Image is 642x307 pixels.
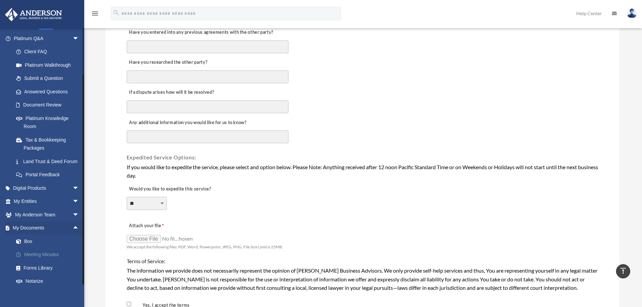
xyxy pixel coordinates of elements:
[72,32,86,45] span: arrow_drop_down
[627,8,637,18] img: User Pic
[127,88,216,97] label: If a dispute arises how will it be resolved?
[9,45,89,59] a: Client FAQ
[9,133,89,155] a: Tax & Bookkeeping Packages
[5,32,89,45] a: Platinum Q&Aarrow_drop_down
[9,98,86,112] a: Document Review
[9,275,89,288] a: Notarize
[9,261,89,275] a: Forms Library
[127,221,194,231] label: Attach your file
[113,9,120,17] i: search
[616,264,630,278] a: vertical_align_top
[9,72,89,85] a: Submit a Question
[127,58,209,67] label: Have you researched the other party?
[3,8,64,21] img: Anderson Advisors Platinum Portal
[5,208,89,221] a: My Anderson Teamarrow_drop_down
[5,181,89,195] a: Digital Productsarrow_drop_down
[9,235,89,248] a: Box
[127,28,275,37] label: Have you entered into any previous agreements with the other party?
[5,221,89,235] a: My Documentsarrow_drop_up
[91,12,99,18] a: menu
[9,85,89,98] a: Answered Questions
[127,257,598,265] h4: Terms of Service:
[127,118,248,127] label: Any additional information you would like for us to know?
[72,181,86,195] span: arrow_drop_down
[5,195,89,208] a: My Entitiesarrow_drop_down
[72,195,86,209] span: arrow_drop_down
[127,244,283,249] span: We accept the following files: PDF, Word, Powerpoint, JPEG, PNG. File Size Limit is 25MB.
[72,221,86,235] span: arrow_drop_up
[127,184,213,194] label: Would you like to expedite this service?
[9,248,89,262] a: Meeting Minutes
[127,266,598,292] div: The information we provide does not necessarily represent the opinion of [PERSON_NAME] Business A...
[9,112,89,133] a: Platinum Knowledge Room
[619,267,627,275] i: vertical_align_top
[72,208,86,222] span: arrow_drop_down
[127,154,196,160] span: Expedited Service Options:
[9,155,89,168] a: Land Trust & Deed Forum
[9,168,89,182] a: Portal Feedback
[91,9,99,18] i: menu
[127,163,598,180] div: If you would like to expedite the service, please select and option below. Please Note: Anything ...
[9,58,89,72] a: Platinum Walkthrough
